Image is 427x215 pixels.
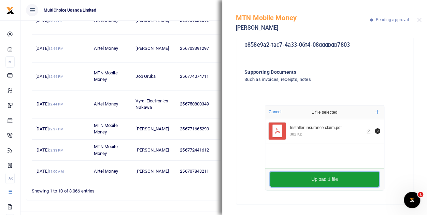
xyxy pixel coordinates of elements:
span: MTN Mobile Money [94,123,118,135]
small: 12:44 PM [48,19,63,23]
div: 1 file selected [296,105,354,119]
button: Add more files [372,107,382,117]
a: logo-small logo-large logo-large [6,8,14,13]
span: [PERSON_NAME] [136,46,169,51]
button: Close [417,18,422,22]
small: 12:44 PM [48,102,63,106]
span: [PERSON_NAME] [136,169,169,174]
button: Cancel [267,107,283,116]
small: 12:44 PM [48,75,63,78]
span: 256774074711 [180,74,209,79]
span: [DATE] [35,46,63,51]
span: MTN Mobile Money [94,144,118,156]
button: Upload 1 file [270,172,379,187]
small: 12:37 PM [48,127,63,131]
small: 11:00 AM [48,170,64,173]
span: MTN Mobile Money [94,70,118,82]
span: 256759620019 [180,18,209,23]
button: Edit file Installer insurance claim.pdf [365,127,373,135]
button: Remove file [374,127,381,135]
span: Vyral Electronics Nakawa [136,98,168,110]
small: 02:33 PM [48,148,63,152]
div: Showing 1 to 10 of 3,066 entries [32,184,189,195]
h4: Supporting Documents [244,68,377,76]
span: [DATE] [35,18,63,23]
div: 382 KB [290,132,302,137]
span: 256707848211 [180,169,209,174]
span: 256771665293 [180,126,209,131]
h5: MTN Mobile Money [236,14,370,22]
li: M [5,56,15,68]
span: 256750800349 [180,101,209,106]
span: 256772441612 [180,147,209,153]
span: Airtel Money [94,101,118,106]
span: Airtel Money [94,169,118,174]
img: logo-small [6,6,14,15]
span: [DATE] [35,169,63,174]
span: [PERSON_NAME] [136,126,169,131]
span: [PERSON_NAME] [136,147,169,153]
h5: [PERSON_NAME] [236,25,370,31]
iframe: Intercom live chat [404,192,420,208]
span: MultiChoice Uganda Limited [41,7,99,13]
span: 256703391297 [180,46,209,51]
span: [DATE] [35,74,63,79]
span: Airtel Money [94,18,118,23]
span: Job Oruka [136,74,156,79]
span: Airtel Money [94,46,118,51]
li: Ac [5,173,15,184]
small: 12:44 PM [48,47,63,51]
div: File Uploader [265,105,384,190]
h4: Such as invoices, receipts, notes [244,76,377,83]
span: 1 [418,192,423,197]
div: Installer insurance claim.pdf [290,125,362,131]
h5: b858e9a2-fac7-4a33-06f4-08dddbdb7803 [244,42,405,48]
span: Pending approval [375,17,409,22]
span: [DATE] [35,126,63,131]
span: [DATE] [35,101,63,106]
span: [PERSON_NAME] [136,18,169,23]
span: [DATE] [35,147,63,153]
